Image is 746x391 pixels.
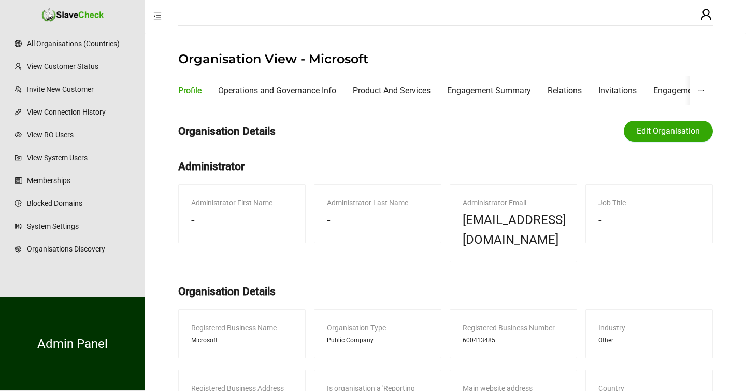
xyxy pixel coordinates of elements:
[27,102,134,122] a: View Connection History
[598,211,602,230] span: -
[191,336,218,345] span: Microsoft
[598,322,700,333] div: Industry
[463,211,566,249] span: [EMAIL_ADDRESS][DOMAIN_NAME]
[27,79,134,100] a: Invite New Customer
[153,12,162,20] span: menu-fold
[191,322,293,333] div: Registered Business Name
[463,336,495,345] span: 600413485
[178,158,713,175] h2: Administrator
[327,336,374,345] span: Public Company
[463,197,564,208] div: Administrator Email
[27,147,134,168] a: View System Users
[191,197,293,208] div: Administrator First Name
[598,336,613,345] span: Other
[447,84,531,97] div: Engagement Summary
[178,84,202,97] div: Profile
[27,170,134,191] a: Memberships
[690,76,713,105] button: ellipsis
[27,216,134,236] a: System Settings
[548,84,582,97] div: Relations
[178,283,713,300] h2: Organisation Details
[353,84,431,97] div: Product And Services
[27,124,134,145] a: View RO Users
[218,84,336,97] div: Operations and Governance Info
[327,211,331,230] span: -
[191,211,195,230] span: -
[327,197,428,208] div: Administrator Last Name
[178,51,713,67] h1: Organisation View - Microsoft
[637,125,700,137] span: Edit Organisation
[598,84,637,97] div: Invitations
[700,8,712,21] span: user
[463,322,564,333] div: Registered Business Number
[27,193,134,214] a: Blocked Domains
[27,56,134,77] a: View Customer Status
[624,121,713,142] button: Edit Organisation
[327,322,428,333] div: Organisation Type
[27,239,134,259] a: Organisations Discovery
[698,87,705,94] span: ellipsis
[178,123,276,140] h2: Organisation Details
[598,197,700,208] div: Job Title
[27,33,134,54] a: All Organisations (Countries)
